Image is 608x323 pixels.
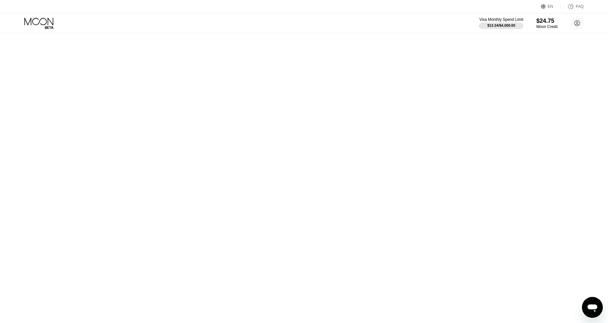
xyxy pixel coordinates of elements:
iframe: Mesajlaşma penceresini başlatma düğmesi [582,297,603,318]
div: $24.75Moon Credit [536,18,558,29]
div: FAQ [561,3,584,10]
div: FAQ [576,4,584,9]
div: $24.75 [536,18,558,24]
div: Visa Monthly Spend Limit [479,17,523,22]
div: EN [541,3,561,10]
div: Visa Monthly Spend Limit$13.34/$4,000.00 [479,17,523,29]
div: $13.34 / $4,000.00 [487,23,515,27]
div: EN [548,4,553,9]
div: Moon Credit [536,24,558,29]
